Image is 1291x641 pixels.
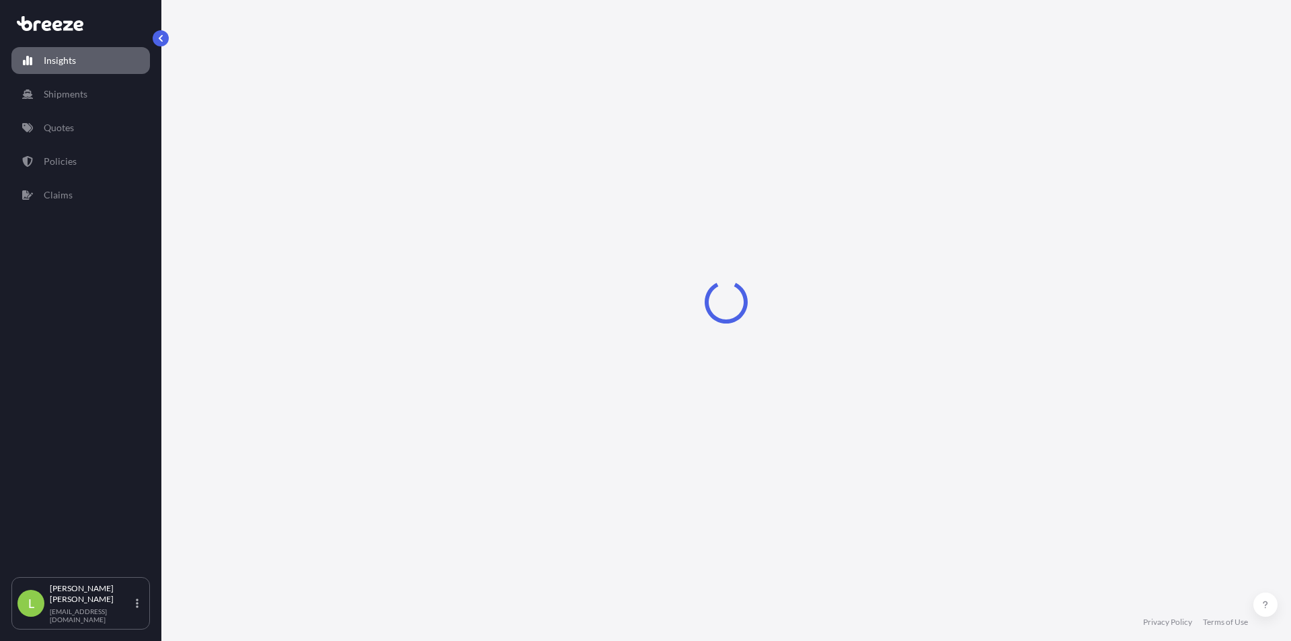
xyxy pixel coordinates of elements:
p: Quotes [44,121,74,135]
p: Claims [44,188,73,202]
p: [EMAIL_ADDRESS][DOMAIN_NAME] [50,607,133,624]
a: Terms of Use [1203,617,1248,628]
span: L [28,597,34,610]
a: Quotes [11,114,150,141]
p: Policies [44,155,77,168]
p: [PERSON_NAME] [PERSON_NAME] [50,583,133,605]
a: Insights [11,47,150,74]
a: Privacy Policy [1143,617,1192,628]
p: Shipments [44,87,87,101]
p: Insights [44,54,76,67]
a: Claims [11,182,150,209]
a: Policies [11,148,150,175]
a: Shipments [11,81,150,108]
